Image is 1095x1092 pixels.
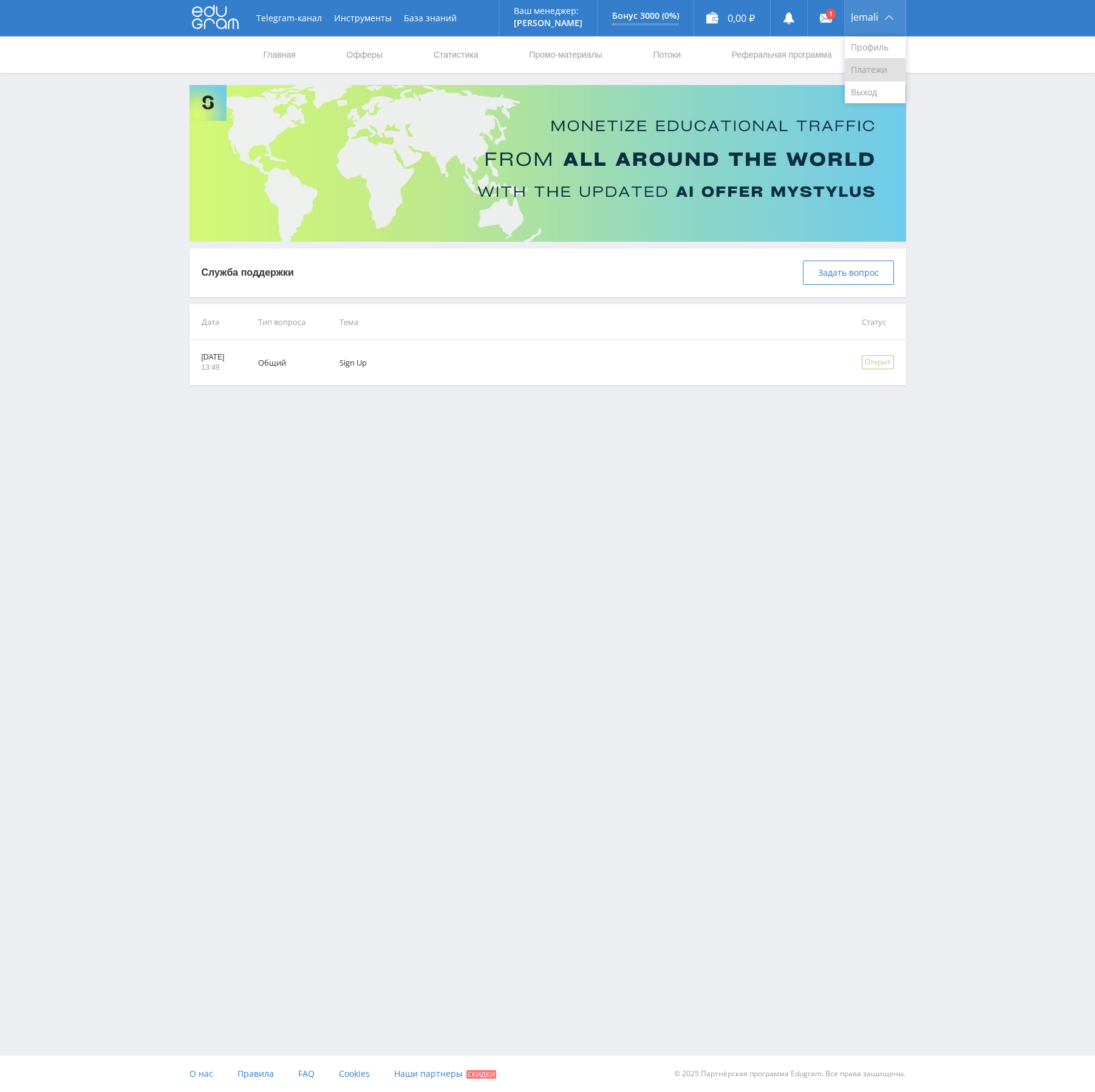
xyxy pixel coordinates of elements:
[394,1068,463,1079] span: Наши партнеры
[322,340,844,385] td: Sign Up
[202,352,225,363] p: [DATE]
[241,340,322,385] td: Общий
[845,81,906,103] a: Выход
[845,304,906,340] td: Статус
[851,12,878,22] span: Jemali
[652,36,682,73] a: Потоки
[803,261,894,285] button: Задать вопрос
[237,1068,274,1079] span: Правила
[189,1056,213,1092] a: О нас
[339,1056,370,1092] a: Cookies
[189,304,242,340] td: Дата
[432,36,480,73] a: Статистика
[528,36,603,73] a: Промо-материалы
[202,363,225,373] p: 13:49
[514,6,582,16] p: Ваш менеджер:
[237,1056,274,1092] a: Правила
[202,266,294,279] p: Служба поддержки
[845,36,906,59] a: Профиль
[818,268,879,278] span: Задать вопрос
[612,11,679,21] p: Бонус 3000 (0%)
[298,1068,315,1079] span: FAQ
[394,1056,496,1092] a: Наши партнеры Скидки
[241,304,322,340] td: Тип вопроса
[339,1068,370,1079] span: Cookies
[189,85,906,242] img: Banner
[189,1068,213,1079] span: О нас
[298,1056,315,1092] a: FAQ
[553,1056,906,1092] div: © 2025 Партнёрская программа Edugram. Все права защищены.
[262,36,297,73] a: Главная
[862,355,894,369] div: Открыт
[731,36,833,73] a: Реферальная программа
[466,1070,496,1079] span: Скидки
[514,18,582,28] p: [PERSON_NAME]
[322,304,844,340] td: Тема
[845,59,906,81] a: Платежи
[346,36,384,73] a: Офферы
